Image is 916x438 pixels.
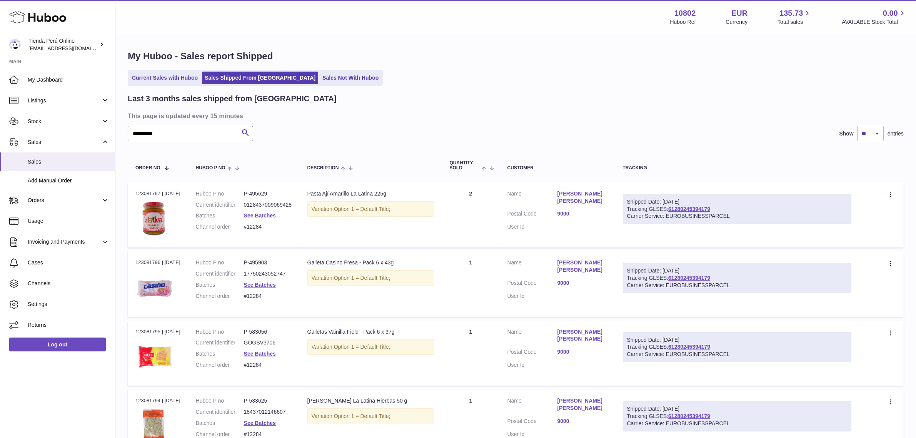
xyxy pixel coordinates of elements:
[196,293,244,300] dt: Channel order
[28,177,109,184] span: Add Manual Order
[307,328,434,336] div: Galletas Vainilla Field - Pack 6 x 37g
[320,72,381,84] a: Sales Not With Huboo
[731,8,747,18] strong: EUR
[196,397,244,405] dt: Huboo P no
[627,267,847,274] div: Shipped Date: [DATE]
[28,280,109,287] span: Channels
[839,130,854,137] label: Show
[507,361,557,369] dt: User Id
[244,282,276,288] a: See Batches
[28,139,101,146] span: Sales
[129,72,200,84] a: Current Sales with Huboo
[307,201,434,217] div: Variation:
[135,328,180,335] div: 123081795 | [DATE]
[557,397,607,412] a: [PERSON_NAME] [PERSON_NAME]
[507,210,557,219] dt: Postal Code
[196,212,244,219] dt: Batches
[307,270,434,286] div: Variation:
[135,269,174,307] img: bolsa-casino-fresa.jpg
[128,112,902,120] h3: This page is updated every 15 minutes
[135,190,180,197] div: 123081797 | [DATE]
[196,270,244,278] dt: Current identifier
[196,259,244,266] dt: Huboo P no
[883,8,898,18] span: 0.00
[307,190,434,197] div: Pasta Ají Amarillo La Latina 225g
[557,259,607,274] a: [PERSON_NAME] [PERSON_NAME]
[507,431,557,438] dt: User Id
[244,259,292,266] dd: P-495903
[196,281,244,289] dt: Batches
[196,408,244,416] dt: Current identifier
[623,332,851,363] div: Tracking GLSES:
[334,206,390,212] span: Option 1 = Default Title;
[334,275,390,281] span: Option 1 = Default Title;
[334,344,390,350] span: Option 1 = Default Title;
[557,190,607,205] a: [PERSON_NAME] [PERSON_NAME]
[28,76,109,84] span: My Dashboard
[557,328,607,343] a: [PERSON_NAME] [PERSON_NAME]
[196,328,244,336] dt: Huboo P no
[28,197,101,204] span: Orders
[779,8,803,18] span: 135.73
[557,279,607,287] a: 9000
[623,194,851,224] div: Tracking GLSES:
[244,223,292,231] dd: #12284
[135,259,180,266] div: 123081796 | [DATE]
[888,130,904,137] span: entries
[623,263,851,293] div: Tracking GLSES:
[668,275,710,281] a: 61280245394179
[674,8,696,18] strong: 10802
[507,259,557,276] dt: Name
[196,361,244,369] dt: Channel order
[507,190,557,207] dt: Name
[244,361,292,369] dd: #12284
[668,206,710,212] a: 61280245394179
[196,431,244,438] dt: Channel order
[196,201,244,209] dt: Current identifier
[244,431,292,438] dd: #12284
[627,405,847,413] div: Shipped Date: [DATE]
[507,166,607,171] div: Customer
[307,166,339,171] span: Description
[28,238,101,246] span: Invoicing and Payments
[244,293,292,300] dd: #12284
[778,8,812,26] a: 135.73 Total sales
[557,418,607,425] a: 9000
[627,282,847,289] div: Carrier Service: EUROBUSINESSPARCEL
[9,39,21,50] img: internalAdmin-10802@internal.huboo.com
[334,413,390,419] span: Option 1 = Default Title;
[627,420,847,427] div: Carrier Service: EUROBUSINESSPARCEL
[128,50,904,62] h1: My Huboo - Sales report Shipped
[244,212,276,219] a: See Batches
[442,321,500,386] td: 1
[627,351,847,358] div: Carrier Service: EUROBUSINESSPARCEL
[196,190,244,197] dt: Huboo P no
[507,293,557,300] dt: User Id
[28,259,109,266] span: Cases
[28,37,98,52] div: Tienda Perú Online
[668,413,710,419] a: 61280245394179
[128,94,337,104] h2: Last 3 months sales shipped from [GEOGRAPHIC_DATA]
[244,270,292,278] dd: 17750243052747
[244,201,292,209] dd: 0128437009069428
[670,18,696,26] div: Huboo Ref
[244,190,292,197] dd: P-495629
[9,338,106,351] a: Log out
[307,408,434,424] div: Variation:
[623,166,851,171] div: Tracking
[507,348,557,358] dt: Postal Code
[442,251,500,316] td: 1
[507,279,557,289] dt: Postal Code
[28,158,109,166] span: Sales
[627,198,847,206] div: Shipped Date: [DATE]
[668,344,710,350] a: 61280245394179
[507,223,557,231] dt: User Id
[244,351,276,357] a: See Batches
[507,397,557,414] dt: Name
[244,408,292,416] dd: 18437012146607
[28,321,109,329] span: Returns
[507,328,557,345] dt: Name
[244,339,292,346] dd: GOGSV3706
[244,328,292,336] dd: P-583056
[627,212,847,220] div: Carrier Service: EUROBUSINESSPARCEL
